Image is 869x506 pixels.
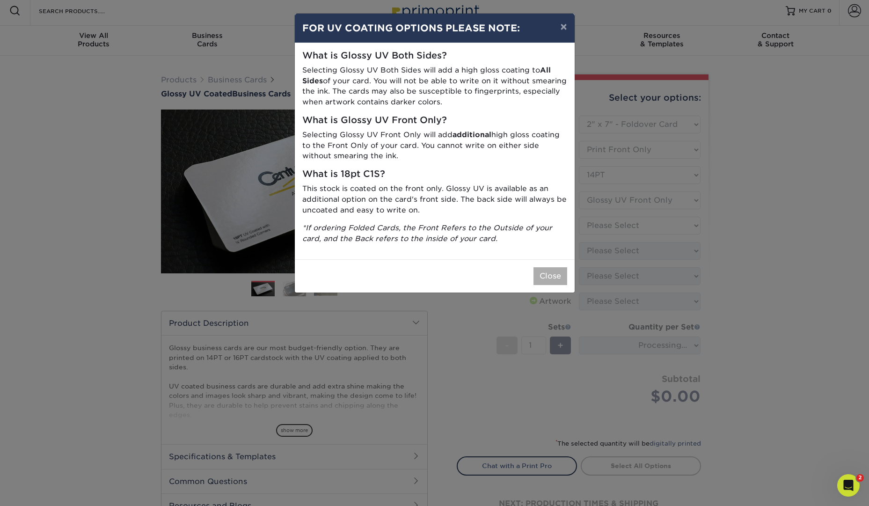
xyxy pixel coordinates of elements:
strong: additional [453,130,491,139]
i: *If ordering Folded Cards, the Front Refers to the Outside of your card, and the Back refers to t... [302,223,552,243]
h5: What is Glossy UV Both Sides? [302,51,567,61]
p: Selecting Glossy UV Front Only will add high gloss coating to the Front Only of your card. You ca... [302,130,567,161]
p: Selecting Glossy UV Both Sides will add a high gloss coating to of your card. You will not be abl... [302,65,567,108]
h5: What is 18pt C1S? [302,169,567,180]
button: Close [533,267,567,285]
span: 2 [856,474,864,482]
h5: What is Glossy UV Front Only? [302,115,567,126]
iframe: Intercom live chat [837,474,860,497]
p: This stock is coated on the front only. Glossy UV is available as an additional option on the car... [302,183,567,215]
strong: All Sides [302,66,551,85]
button: × [553,14,574,40]
h4: FOR UV COATING OPTIONS PLEASE NOTE: [302,21,567,35]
